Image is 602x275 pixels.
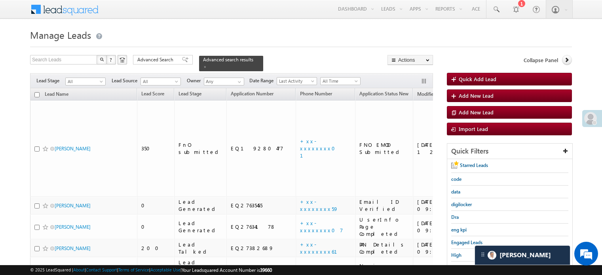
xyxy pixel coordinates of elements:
[141,202,171,209] div: 0
[203,57,253,63] span: Advanced search results
[179,198,223,212] div: Lead Generated
[300,138,340,159] a: +xx-xxxxxxxx01
[260,267,272,273] span: 39660
[451,189,460,195] span: data
[175,89,205,100] a: Lead Stage
[359,241,409,255] div: PAN Details Completed
[459,76,496,82] span: Quick Add Lead
[41,90,72,100] a: Lead Name
[359,198,409,212] div: Email ID Verified
[451,252,461,258] span: High
[86,267,117,272] a: Contact Support
[182,267,272,273] span: Your Leadsquared Account Number is
[524,57,558,64] span: Collapse Panel
[141,145,171,152] div: 350
[187,77,204,84] span: Owner
[227,89,277,100] a: Application Number
[451,176,461,182] span: code
[480,251,486,258] img: carter-drag
[387,55,433,65] button: Actions
[451,239,482,245] span: Engaged Leads
[417,198,475,212] div: [DATE] 09:20 AM
[141,223,171,230] div: 0
[137,56,176,63] span: Advanced Search
[359,216,409,237] div: UserInfo Page Completed
[460,162,488,168] span: Starred Leads
[55,203,91,209] a: [PERSON_NAME]
[359,91,408,97] span: Application Status New
[231,145,292,152] div: EQ19280477
[359,141,409,156] div: FNO EMOD Submitted
[36,77,65,84] span: Lead Stage
[300,241,347,255] a: +xx-xxxxxxxx61
[141,78,179,85] span: All
[30,28,91,41] span: Manage Leads
[320,77,361,85] a: All Time
[277,77,317,85] a: Last Activity
[179,141,223,156] div: FnO submitted
[66,78,103,85] span: All
[355,89,412,100] a: Application Status New
[499,251,551,259] span: Carter
[231,245,292,252] div: EQ27382689
[141,78,181,85] a: All
[300,198,338,212] a: +xx-xxxxxxxx59
[459,109,494,116] span: Add New Lead
[179,220,223,234] div: Lead Generated
[296,89,336,100] a: Phone Number
[55,224,91,230] a: [PERSON_NAME]
[231,91,273,97] span: Application Number
[321,78,358,85] span: All Time
[137,89,168,100] a: Lead Score
[475,245,570,265] div: carter-dragCarter[PERSON_NAME]
[65,78,106,85] a: All
[417,241,475,255] div: [DATE] 09:12 AM
[110,56,113,63] span: ?
[417,220,475,234] div: [DATE] 09:13 AM
[488,251,496,260] img: Carter
[451,201,472,207] span: digilocker
[118,267,149,272] a: Terms of Service
[459,92,494,99] span: Add New Lead
[204,78,244,85] input: Type to Search
[55,146,91,152] a: [PERSON_NAME]
[451,214,459,220] span: Dra
[300,91,332,97] span: Phone Number
[150,267,180,272] a: Acceptable Use
[112,77,141,84] span: Lead Source
[141,91,164,97] span: Lead Score
[231,223,292,230] div: EQ27634178
[459,125,488,132] span: Import Lead
[34,92,40,97] input: Check all records
[179,241,223,255] div: Lead Talked
[30,266,272,274] span: © 2025 LeadSquared | | | | |
[417,91,444,97] span: Modified On
[100,57,104,61] img: Search
[277,78,315,85] span: Last Activity
[451,227,467,233] span: eng kpi
[447,144,572,159] div: Quick Filters
[106,55,116,64] button: ?
[249,77,277,84] span: Date Range
[179,91,201,97] span: Lead Stage
[231,202,292,209] div: EQ27635455
[300,220,343,233] a: +xx-xxxxxxxx07
[55,245,91,251] a: [PERSON_NAME]
[73,267,85,272] a: About
[417,141,475,156] div: [DATE] 12:51 PM
[234,78,243,86] a: Show All Items
[141,245,171,252] div: 200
